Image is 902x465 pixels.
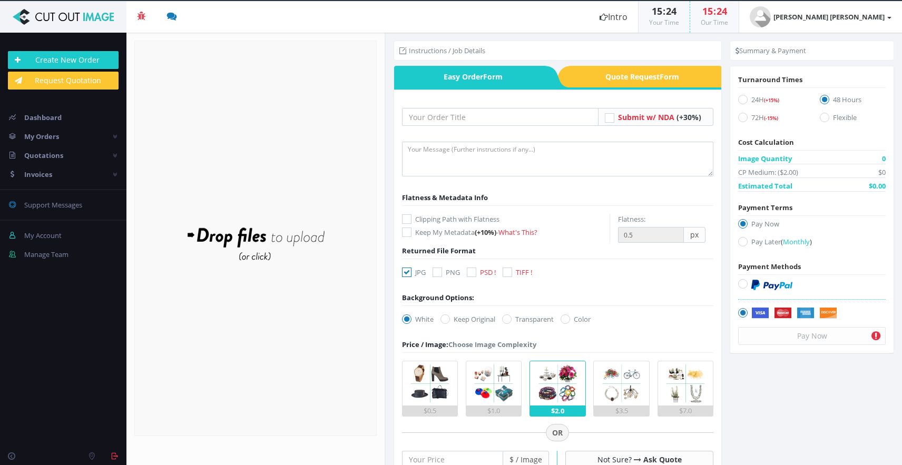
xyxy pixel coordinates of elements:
[701,18,728,27] small: Our Time
[764,97,779,104] span: (+15%)
[475,227,496,237] span: (+10%)
[717,5,727,17] span: 24
[402,339,536,350] div: Choose Image Complexity
[402,193,488,202] span: Flatness & Metadata Info
[24,170,52,179] span: Invoices
[516,268,532,277] span: TIFF !
[24,231,62,240] span: My Account
[483,72,503,82] i: Form
[658,405,713,416] div: $7.0
[773,12,885,22] strong: [PERSON_NAME] [PERSON_NAME]
[738,112,804,126] label: 72H
[750,6,771,27] img: user_default.jpg
[561,314,591,324] label: Color
[878,167,886,177] span: $0
[702,5,713,17] span: 15
[597,454,632,464] span: Not Sure?
[402,292,474,303] div: Background Options:
[589,1,638,33] a: Intro
[402,108,599,126] input: Your Order Title
[24,200,82,210] span: Support Messages
[403,405,457,416] div: $0.5
[402,267,426,278] label: JPG
[466,405,521,416] div: $1.0
[738,262,801,271] span: Payment Methods
[738,137,794,147] span: Cost Calculation
[594,405,649,416] div: $3.5
[764,95,779,104] a: (+15%)
[652,5,662,17] span: 15
[8,72,119,90] a: Request Quotation
[783,237,810,246] span: Monthly
[738,181,792,191] span: Estimated Total
[738,94,804,108] label: 24H
[663,361,708,405] img: 5.png
[440,314,495,324] label: Keep Original
[571,66,722,87] span: Quote Request
[684,227,705,243] span: px
[24,151,63,160] span: Quotations
[402,227,610,238] label: Keep My Metadata -
[600,361,644,405] img: 4.png
[869,181,886,191] span: $0.00
[536,361,580,405] img: 3.png
[738,203,792,212] span: Payment Terms
[618,112,701,122] a: Submit w/ NDA (+30%)
[660,72,679,82] i: Form
[738,167,798,177] span: CP Medium: ($2.00)
[8,9,119,25] img: Cut Out Image
[738,236,886,251] label: Pay Later
[666,5,677,17] span: 24
[662,5,666,17] span: :
[751,308,837,319] img: Securely by Stripe
[502,314,554,324] label: Transparent
[402,340,448,349] span: Price / Image:
[736,45,806,56] li: Summary & Payment
[408,361,452,405] img: 1.png
[8,51,119,69] a: Create New Order
[713,5,717,17] span: :
[433,267,460,278] label: PNG
[530,405,585,416] div: $2.0
[402,246,476,255] span: Returned File Format
[24,250,68,259] span: Manage Team
[618,214,645,224] label: Flatness:
[677,112,701,122] span: (+30%)
[480,268,496,277] span: PSD !
[399,45,485,56] li: Instructions / Job Details
[739,1,902,33] a: [PERSON_NAME] [PERSON_NAME]
[498,227,537,237] a: What's This?
[546,424,569,442] span: OR
[781,237,812,246] a: (Monthly)
[472,361,516,405] img: 2.png
[618,112,674,122] span: Submit w/ NDA
[882,153,886,164] span: 0
[738,75,802,84] span: Turnaround Times
[738,219,886,233] label: Pay Now
[24,113,62,122] span: Dashboard
[764,115,778,122] span: (-15%)
[402,214,610,224] label: Clipping Path with Flatness
[402,314,434,324] label: White
[764,113,778,122] a: (-15%)
[649,18,679,27] small: Your Time
[394,66,545,87] span: Easy Order
[820,112,886,126] label: Flexible
[738,153,792,164] span: Image Quantity
[643,454,682,464] a: Ask Quote
[394,66,545,87] a: Easy OrderForm
[820,94,886,108] label: 48 Hours
[24,132,59,141] span: My Orders
[751,280,792,290] img: PayPal
[571,66,722,87] a: Quote RequestForm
